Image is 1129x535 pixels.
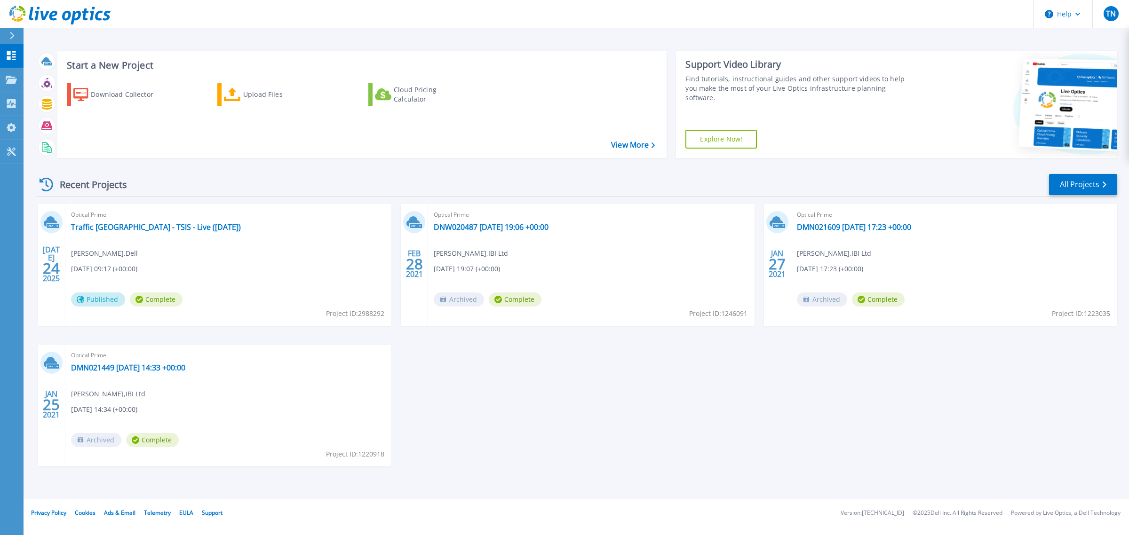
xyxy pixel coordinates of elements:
[71,389,145,399] span: [PERSON_NAME] , IBI Ltd
[685,130,757,149] a: Explore Now!
[1106,10,1116,17] span: TN
[326,308,384,319] span: Project ID: 2988292
[768,247,786,281] div: JAN 2021
[434,222,549,232] a: DNW020487 [DATE] 19:06 +00:00
[71,433,121,447] span: Archived
[42,247,60,281] div: [DATE] 2025
[75,509,95,517] a: Cookies
[67,83,172,106] a: Download Collector
[71,350,386,361] span: Optical Prime
[434,210,748,220] span: Optical Prime
[43,264,60,272] span: 24
[71,363,185,372] a: DMN021449 [DATE] 14:33 +00:00
[243,85,318,104] div: Upload Files
[611,141,655,149] a: View More
[126,433,179,447] span: Complete
[797,264,863,274] span: [DATE] 17:23 (+00:00)
[202,509,223,517] a: Support
[179,509,193,517] a: EULA
[326,449,384,459] span: Project ID: 1220918
[71,404,137,415] span: [DATE] 14:34 (+00:00)
[394,85,469,104] div: Cloud Pricing Calculator
[91,85,166,104] div: Download Collector
[104,509,135,517] a: Ads & Email
[31,509,66,517] a: Privacy Policy
[769,260,786,268] span: 27
[852,292,905,307] span: Complete
[43,401,60,409] span: 25
[144,509,171,517] a: Telemetry
[36,173,140,196] div: Recent Projects
[1049,174,1117,195] a: All Projects
[406,260,423,268] span: 28
[67,60,655,71] h3: Start a New Project
[434,248,508,259] span: [PERSON_NAME] , IBI Ltd
[685,74,913,102] div: Find tutorials, instructional guides and other support videos to help you make the most of your L...
[685,58,913,71] div: Support Video Library
[1052,308,1110,319] span: Project ID: 1223035
[217,83,322,106] a: Upload Files
[797,210,1112,220] span: Optical Prime
[130,292,183,307] span: Complete
[42,387,60,422] div: JAN 2021
[71,210,386,220] span: Optical Prime
[71,292,125,307] span: Published
[71,248,138,259] span: [PERSON_NAME] , Dell
[434,264,500,274] span: [DATE] 19:07 (+00:00)
[71,264,137,274] span: [DATE] 09:17 (+00:00)
[71,222,241,232] a: Traffic [GEOGRAPHIC_DATA] - TSIS - Live ([DATE])
[405,247,423,281] div: FEB 2021
[489,292,541,307] span: Complete
[841,510,904,516] li: Version: [TECHNICAL_ID]
[797,292,847,307] span: Archived
[797,248,871,259] span: [PERSON_NAME] , IBI Ltd
[1011,510,1121,516] li: Powered by Live Optics, a Dell Technology
[368,83,473,106] a: Cloud Pricing Calculator
[689,308,747,319] span: Project ID: 1246091
[434,292,484,307] span: Archived
[797,222,911,232] a: DMN021609 [DATE] 17:23 +00:00
[913,510,1002,516] li: © 2025 Dell Inc. All Rights Reserved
